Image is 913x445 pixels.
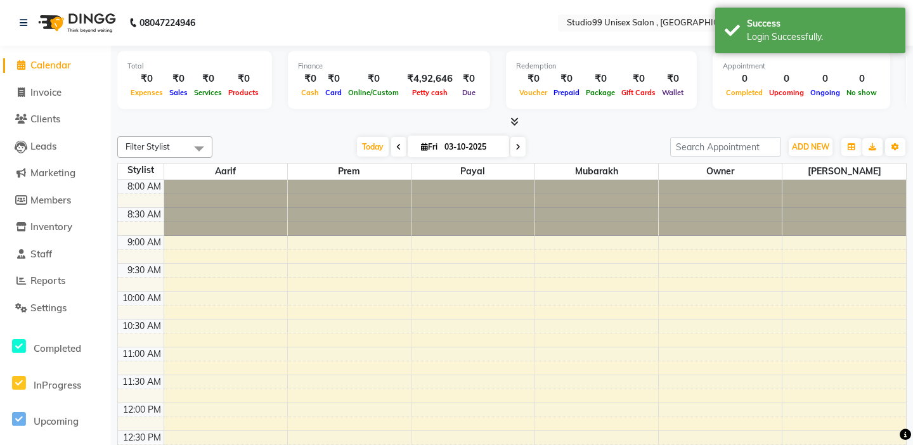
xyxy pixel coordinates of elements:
[3,193,108,208] a: Members
[583,88,618,97] span: Package
[618,88,659,97] span: Gift Cards
[516,61,687,72] div: Redemption
[459,88,479,97] span: Due
[126,141,170,152] span: Filter Stylist
[550,72,583,86] div: ₹0
[30,221,72,233] span: Inventory
[3,139,108,154] a: Leads
[288,164,411,179] span: Prem
[118,164,164,177] div: Stylist
[843,88,880,97] span: No show
[164,164,287,179] span: Aarif
[516,72,550,86] div: ₹0
[120,292,164,305] div: 10:00 AM
[3,301,108,316] a: Settings
[535,164,658,179] span: mubarakh
[298,72,322,86] div: ₹0
[125,180,164,193] div: 8:00 AM
[766,72,807,86] div: 0
[789,138,832,156] button: ADD NEW
[807,88,843,97] span: Ongoing
[225,72,262,86] div: ₹0
[807,72,843,86] div: 0
[3,112,108,127] a: Clients
[409,88,451,97] span: Petty cash
[125,208,164,221] div: 8:30 AM
[298,88,322,97] span: Cash
[618,72,659,86] div: ₹0
[723,61,880,72] div: Appointment
[30,302,67,314] span: Settings
[32,5,119,41] img: logo
[747,17,896,30] div: Success
[127,88,166,97] span: Expenses
[441,138,504,157] input: 2025-10-03
[3,220,108,235] a: Inventory
[747,30,896,44] div: Login Successfully.
[550,88,583,97] span: Prepaid
[120,431,164,444] div: 12:30 PM
[191,88,225,97] span: Services
[166,72,191,86] div: ₹0
[782,164,906,179] span: [PERSON_NAME]
[792,142,829,152] span: ADD NEW
[723,88,766,97] span: Completed
[3,247,108,262] a: Staff
[34,379,81,391] span: InProgress
[766,88,807,97] span: Upcoming
[659,72,687,86] div: ₹0
[30,167,75,179] span: Marketing
[166,88,191,97] span: Sales
[411,164,534,179] span: payal
[120,375,164,389] div: 11:30 AM
[34,342,81,354] span: Completed
[357,137,389,157] span: Today
[139,5,195,41] b: 08047224946
[3,166,108,181] a: Marketing
[402,72,458,86] div: ₹4,92,646
[322,88,345,97] span: Card
[120,403,164,416] div: 12:00 PM
[3,58,108,73] a: Calendar
[723,72,766,86] div: 0
[30,59,71,71] span: Calendar
[191,72,225,86] div: ₹0
[30,248,52,260] span: Staff
[583,72,618,86] div: ₹0
[125,264,164,277] div: 9:30 AM
[659,88,687,97] span: Wallet
[3,274,108,288] a: Reports
[3,86,108,100] a: Invoice
[298,61,480,72] div: Finance
[345,72,402,86] div: ₹0
[345,88,402,97] span: Online/Custom
[120,347,164,361] div: 11:00 AM
[30,86,62,98] span: Invoice
[659,164,782,179] span: Owner
[125,236,164,249] div: 9:00 AM
[30,194,71,206] span: Members
[225,88,262,97] span: Products
[30,274,65,287] span: Reports
[30,113,60,125] span: Clients
[670,137,781,157] input: Search Appointment
[322,72,345,86] div: ₹0
[127,61,262,72] div: Total
[418,142,441,152] span: Fri
[843,72,880,86] div: 0
[120,319,164,333] div: 10:30 AM
[127,72,166,86] div: ₹0
[458,72,480,86] div: ₹0
[30,140,56,152] span: Leads
[516,88,550,97] span: Voucher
